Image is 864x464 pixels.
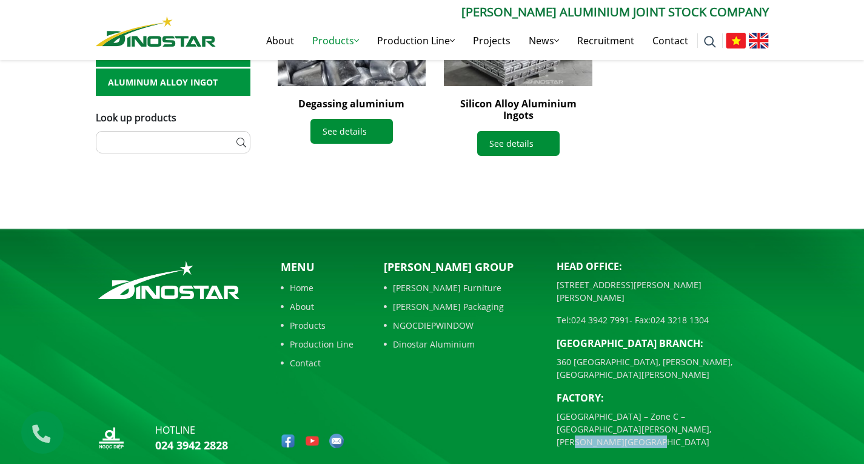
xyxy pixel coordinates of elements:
[96,69,250,96] a: Aluminum alloy ingot
[571,314,629,326] a: 024 3942 7991
[520,21,568,60] a: News
[557,314,769,326] p: Tel: - Fax:
[96,423,126,453] img: logo_nd_footer
[557,391,769,405] p: Factory:
[557,355,769,381] p: 360 [GEOGRAPHIC_DATA], [PERSON_NAME], [GEOGRAPHIC_DATA][PERSON_NAME]
[96,16,216,47] img: Nhôm Dinostar
[749,33,769,49] img: English
[557,259,769,274] p: Head Office:
[384,281,538,294] a: [PERSON_NAME] Furniture
[281,357,353,369] a: Contact
[651,314,709,326] a: 024 3218 1304
[557,410,769,448] p: [GEOGRAPHIC_DATA] – Zone C – [GEOGRAPHIC_DATA][PERSON_NAME], [PERSON_NAME][GEOGRAPHIC_DATA]
[298,97,404,110] a: Degassing aluminium
[384,319,538,332] a: NGOCDIEPWINDOW
[384,259,538,275] p: [PERSON_NAME] Group
[368,21,464,60] a: Production Line
[460,97,577,122] a: Silicon Alloy Aluminium Ingots
[384,338,538,351] a: Dinostar Aluminium
[281,338,353,351] a: Production Line
[726,33,746,49] img: Tiếng Việt
[281,300,353,313] a: About
[643,21,697,60] a: Contact
[155,423,228,437] p: hotline
[257,21,303,60] a: About
[477,131,560,156] a: See details
[281,281,353,294] a: Home
[704,36,716,48] img: search
[310,119,393,144] a: See details
[557,336,769,351] p: [GEOGRAPHIC_DATA] BRANCH:
[281,319,353,332] a: Products
[464,21,520,60] a: Projects
[155,438,228,452] a: 024 3942 2828
[281,259,353,275] p: Menu
[96,259,242,301] img: logo_footer
[96,111,176,124] span: Look up products
[557,278,769,304] p: [STREET_ADDRESS][PERSON_NAME][PERSON_NAME]
[568,21,643,60] a: Recruitment
[303,21,368,60] a: Products
[384,300,538,313] a: [PERSON_NAME] Packaging
[216,3,769,21] p: [PERSON_NAME] Aluminium Joint Stock Company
